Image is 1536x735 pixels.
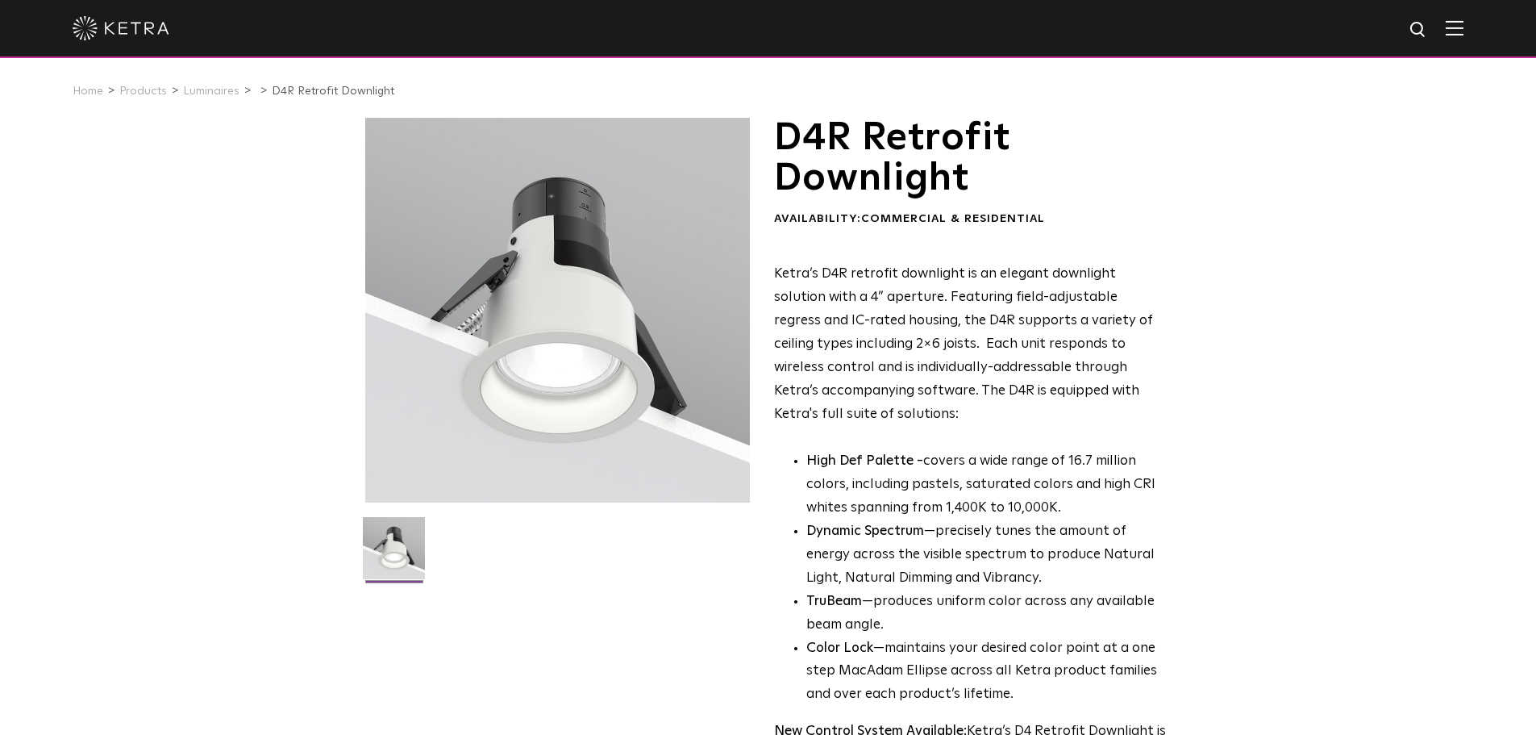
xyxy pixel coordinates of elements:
li: —produces uniform color across any available beam angle. [806,591,1167,637]
strong: Color Lock [806,641,873,655]
img: D4R Retrofit Downlight [363,517,425,591]
strong: Dynamic Spectrum [806,524,924,538]
span: Commercial & Residential [861,213,1045,224]
h1: D4R Retrofit Downlight [774,118,1167,199]
strong: TruBeam [806,595,862,608]
li: —maintains your desired color point at a one step MacAdam Ellipse across all Ketra product famili... [806,637,1167,708]
a: Home [73,86,103,97]
img: search icon [1409,20,1429,40]
a: Products [119,86,167,97]
a: D4R Retrofit Downlight [272,86,394,97]
p: covers a wide range of 16.7 million colors, including pastels, saturated colors and high CRI whit... [806,450,1167,520]
li: —precisely tunes the amount of energy across the visible spectrum to produce Natural Light, Natur... [806,520,1167,591]
a: Luminaires [183,86,239,97]
strong: High Def Palette - [806,454,923,468]
div: Availability: [774,211,1167,228]
img: ketra-logo-2019-white [73,16,169,40]
p: Ketra’s D4R retrofit downlight is an elegant downlight solution with a 4” aperture. Featuring fie... [774,263,1167,426]
img: Hamburger%20Nav.svg [1446,20,1463,35]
